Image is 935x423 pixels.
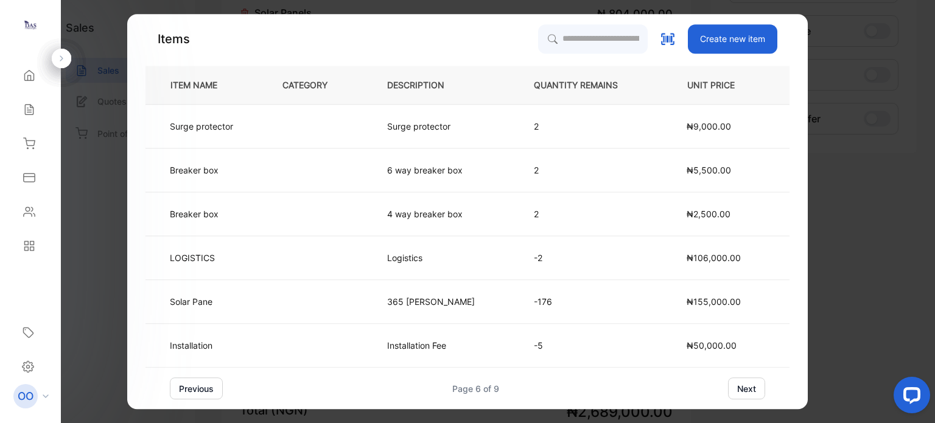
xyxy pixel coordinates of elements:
[387,339,446,352] p: Installation Fee
[534,120,637,133] p: 2
[387,251,429,264] p: Logistics
[687,121,731,131] span: ₦9,000.00
[170,251,215,264] p: LOGISTICS
[170,377,223,399] button: previous
[534,339,637,352] p: -5
[687,253,741,263] span: ₦106,000.00
[158,30,190,48] p: Items
[452,382,499,395] div: Page 6 of 9
[534,295,637,308] p: -176
[166,79,237,91] p: ITEM NAME
[534,208,637,220] p: 2
[884,372,935,423] iframe: LiveChat chat widget
[170,339,212,352] p: Installation
[170,120,233,133] p: Surge protector
[387,164,463,177] p: 6 way breaker box
[387,120,450,133] p: Surge protector
[18,388,33,404] p: OO
[170,164,219,177] p: Breaker box
[282,79,347,91] p: CATEGORY
[387,295,475,308] p: 365 [PERSON_NAME]
[387,79,464,91] p: DESCRIPTION
[534,164,637,177] p: 2
[170,295,212,308] p: Solar Pane
[687,165,731,175] span: ₦5,500.00
[688,24,777,54] button: Create new item
[687,296,741,307] span: ₦155,000.00
[387,208,463,220] p: 4 way breaker box
[534,79,637,91] p: QUANTITY REMAINS
[170,208,219,220] p: Breaker box
[678,79,769,91] p: UNIT PRICE
[21,16,40,34] img: logo
[534,251,637,264] p: -2
[687,209,730,219] span: ₦2,500.00
[728,377,765,399] button: next
[687,340,737,351] span: ₦50,000.00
